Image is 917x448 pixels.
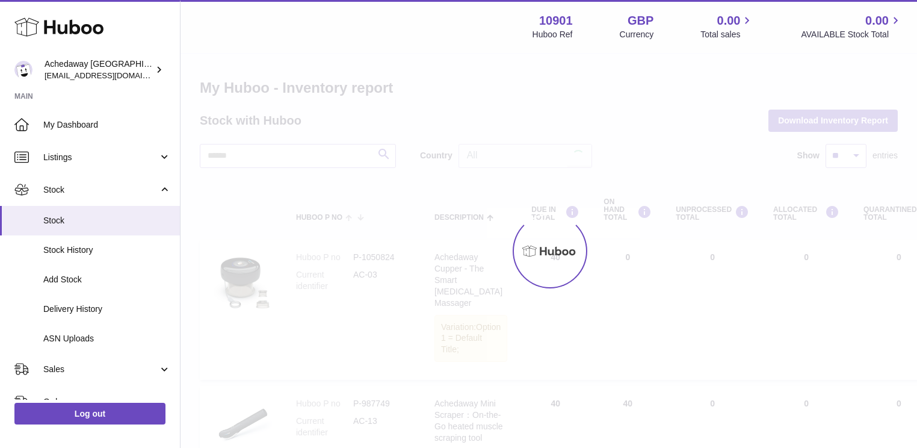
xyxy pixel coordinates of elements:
span: Orders [43,396,158,408]
img: admin@newpb.co.uk [14,61,32,79]
strong: 10901 [539,13,573,29]
span: Delivery History [43,303,171,315]
span: ASN Uploads [43,333,171,344]
div: Huboo Ref [533,29,573,40]
span: Stock History [43,244,171,256]
span: Total sales [700,29,754,40]
span: Listings [43,152,158,163]
a: 0.00 Total sales [700,13,754,40]
span: Add Stock [43,274,171,285]
span: 0.00 [865,13,889,29]
span: Stock [43,215,171,226]
strong: GBP [628,13,653,29]
span: My Dashboard [43,119,171,131]
span: [EMAIL_ADDRESS][DOMAIN_NAME] [45,70,177,80]
span: AVAILABLE Stock Total [801,29,903,40]
a: Log out [14,403,165,425]
div: Achedaway [GEOGRAPHIC_DATA] [45,58,153,81]
span: Sales [43,364,158,375]
span: Stock [43,184,158,196]
div: Currency [620,29,654,40]
span: 0.00 [717,13,741,29]
a: 0.00 AVAILABLE Stock Total [801,13,903,40]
